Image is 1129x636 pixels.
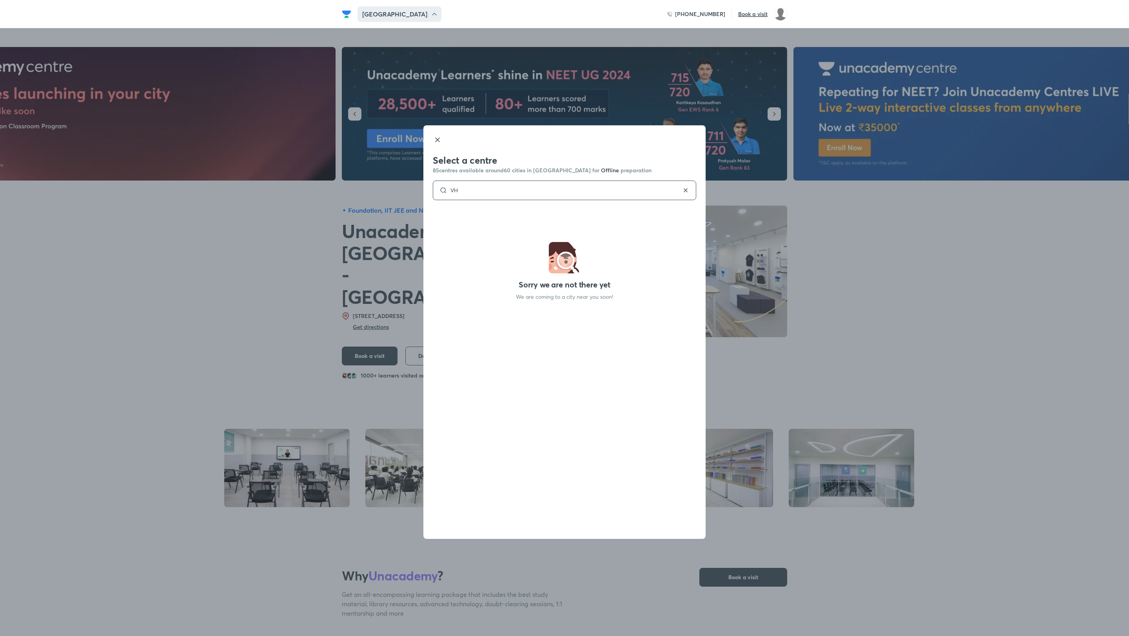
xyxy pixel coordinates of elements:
h3: Select a centre [433,154,696,166]
img: Company Logo [342,9,351,19]
img: Rishav [774,7,787,21]
span: Offline [601,166,621,174]
a: [PHONE_NUMBER] [667,10,725,18]
a: Company Logo [342,9,354,19]
h6: [PHONE_NUMBER] [675,10,725,18]
h4: Sorry we are not there yet [519,280,610,290]
h6: 85 centres available around 60 cities in [GEOGRAPHIC_DATA] for preparation [433,166,696,174]
input: Search for cities and states [447,187,682,193]
p: We are coming to a city near you soon! [516,293,613,301]
h6: Book a visit [738,10,768,18]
